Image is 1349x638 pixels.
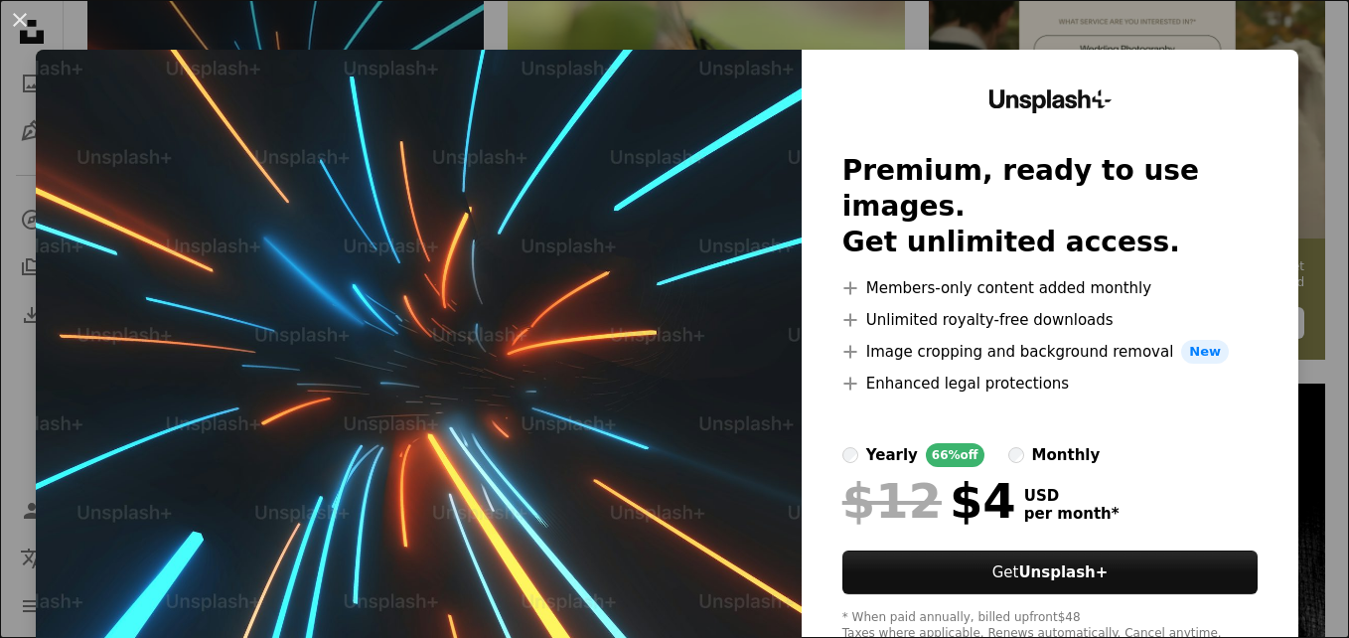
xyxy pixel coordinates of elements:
[842,372,1259,396] li: Enhanced legal protections
[866,443,918,467] div: yearly
[926,443,984,467] div: 66% off
[842,475,942,527] span: $12
[1181,340,1229,364] span: New
[1018,563,1108,581] strong: Unsplash+
[842,153,1259,260] h2: Premium, ready to use images. Get unlimited access.
[842,308,1259,332] li: Unlimited royalty-free downloads
[1032,443,1101,467] div: monthly
[842,447,858,463] input: yearly66%off
[842,340,1259,364] li: Image cropping and background removal
[842,551,1259,594] button: GetUnsplash+
[1008,447,1024,463] input: monthly
[842,475,1016,527] div: $4
[1024,487,1120,505] span: USD
[842,276,1259,300] li: Members-only content added monthly
[1024,505,1120,523] span: per month *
